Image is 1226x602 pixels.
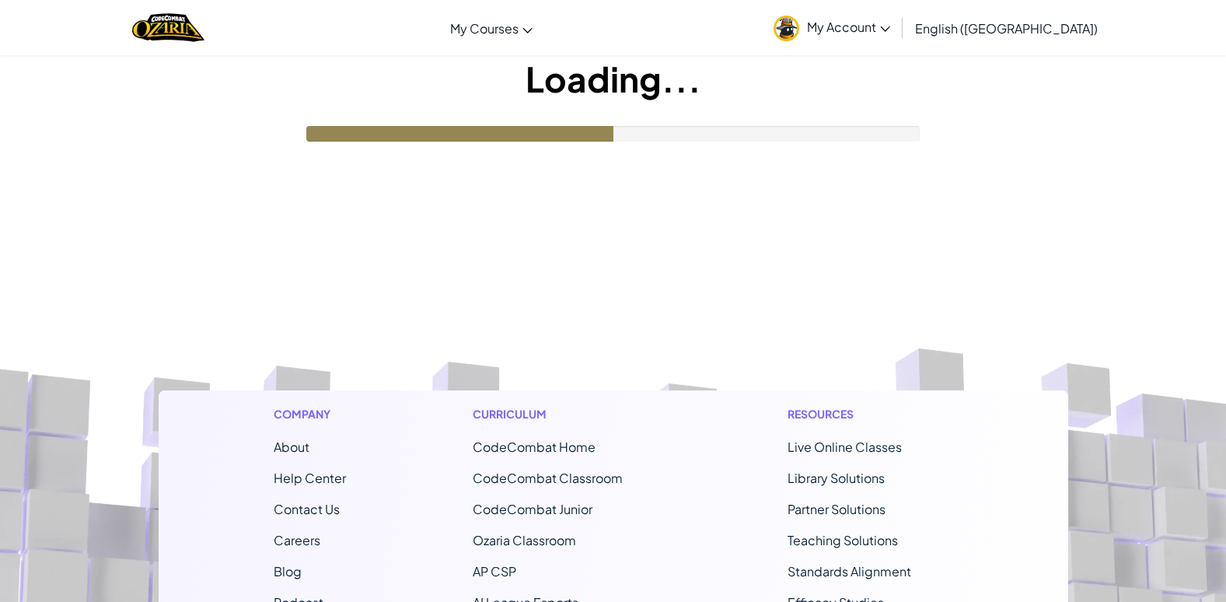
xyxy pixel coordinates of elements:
a: Careers [274,532,320,548]
h1: Curriculum [473,406,661,422]
span: Contact Us [274,501,340,517]
a: CodeCombat Junior [473,501,592,517]
a: CodeCombat Classroom [473,470,623,486]
span: CodeCombat Home [473,439,596,455]
h1: Resources [788,406,953,422]
span: My Courses [450,20,519,37]
a: Blog [274,563,302,579]
a: My Courses [442,7,540,49]
a: Standards Alignment [788,563,911,579]
a: My Account [766,3,898,52]
img: Home [132,12,204,44]
a: Ozaria by CodeCombat logo [132,12,204,44]
a: Live Online Classes [788,439,902,455]
a: English ([GEOGRAPHIC_DATA]) [907,7,1105,49]
span: English ([GEOGRAPHIC_DATA]) [915,20,1098,37]
h1: Company [274,406,346,422]
img: avatar [774,16,799,41]
a: AP CSP [473,563,516,579]
a: Library Solutions [788,470,885,486]
a: Partner Solutions [788,501,885,517]
a: Teaching Solutions [788,532,898,548]
span: My Account [807,19,890,35]
a: About [274,439,309,455]
a: Help Center [274,470,346,486]
a: Ozaria Classroom [473,532,576,548]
